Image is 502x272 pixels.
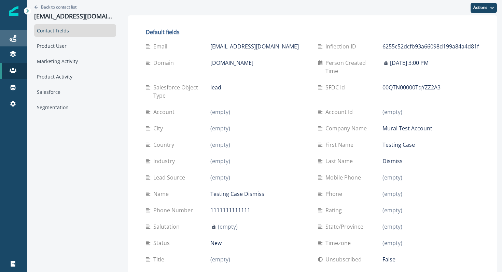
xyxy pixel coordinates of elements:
[153,108,177,116] p: Account
[210,108,230,116] p: (empty)
[382,108,402,116] p: (empty)
[34,13,116,20] p: [EMAIL_ADDRESS][DOMAIN_NAME]
[382,157,403,165] p: Dismiss
[325,223,366,231] p: State/Province
[382,239,402,247] p: (empty)
[210,239,222,247] p: New
[153,59,177,67] p: Domain
[382,141,415,149] p: Testing Case
[325,83,348,91] p: SFDC Id
[382,223,402,231] p: (empty)
[41,4,76,10] p: Back to contact list
[382,190,402,198] p: (empty)
[325,59,382,75] p: Person Created Time
[218,223,238,231] p: (empty)
[325,157,355,165] p: Last Name
[34,24,116,37] div: Contact Fields
[325,255,364,263] p: Unsubscribed
[210,157,230,165] p: (empty)
[34,40,116,52] div: Product User
[210,83,221,91] p: lead
[9,6,18,16] img: Inflection
[153,124,166,132] p: City
[210,124,230,132] p: (empty)
[325,108,355,116] p: Account Id
[34,86,116,98] div: Salesforce
[382,42,479,51] p: 6255c52dcfb93a66098d199a84a4d81f
[153,157,178,165] p: Industry
[471,3,497,13] button: Actions
[382,124,432,132] p: Mural Test Account
[34,101,116,114] div: Segmentation
[153,173,188,182] p: Lead Source
[325,190,345,198] p: Phone
[325,173,364,182] p: Mobile Phone
[153,223,182,231] p: Salutation
[34,55,116,68] div: Marketing Activity
[153,42,170,51] p: Email
[210,206,250,214] p: 1111111111111
[153,141,177,149] p: Country
[325,124,369,132] p: Company Name
[210,190,264,198] p: Testing Case Dismiss
[210,141,230,149] p: (empty)
[382,173,402,182] p: (empty)
[153,239,172,247] p: Status
[325,239,353,247] p: Timezone
[153,206,196,214] p: Phone Number
[382,206,402,214] p: (empty)
[153,190,171,198] p: Name
[325,141,356,149] p: First Name
[210,42,299,51] p: [EMAIL_ADDRESS][DOMAIN_NAME]
[390,59,429,67] p: [DATE] 3:00 PM
[325,42,359,51] p: Inflection ID
[34,4,76,10] button: Go back
[382,83,441,91] p: 00QTN00000TqYZZ2A3
[382,255,395,263] p: False
[153,255,167,263] p: Title
[34,70,116,83] div: Product Activity
[210,255,230,263] p: (empty)
[146,29,479,35] h2: Default fields
[210,59,253,67] p: [DOMAIN_NAME]
[325,206,345,214] p: Rating
[153,83,210,100] p: Salesforce Object Type
[210,173,230,182] p: (empty)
